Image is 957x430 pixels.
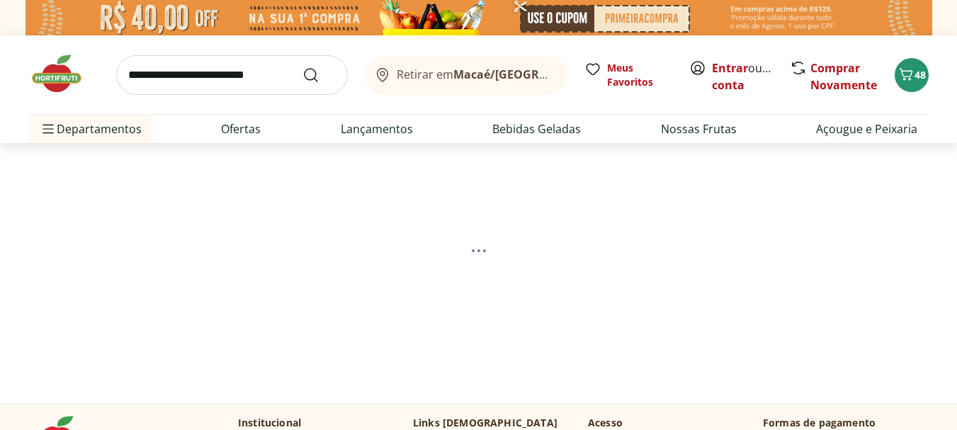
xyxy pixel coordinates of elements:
[221,120,261,137] a: Ofertas
[492,120,581,137] a: Bebidas Geladas
[365,55,567,95] button: Retirar emMacaé/[GEOGRAPHIC_DATA]
[413,416,557,430] p: Links [DEMOGRAPHIC_DATA]
[341,120,413,137] a: Lançamentos
[712,60,790,93] a: Criar conta
[914,68,926,81] span: 48
[712,60,748,76] a: Entrar
[816,120,917,137] a: Açougue e Peixaria
[584,61,672,89] a: Meus Favoritos
[588,416,623,430] p: Acesso
[40,112,57,146] button: Menu
[712,60,775,94] span: ou
[397,68,553,81] span: Retirar em
[453,67,612,82] b: Macaé/[GEOGRAPHIC_DATA]
[238,416,301,430] p: Institucional
[40,112,142,146] span: Departamentos
[302,67,336,84] button: Submit Search
[607,61,672,89] span: Meus Favoritos
[28,52,99,95] img: Hortifruti
[763,416,929,430] p: Formas de pagamento
[116,55,348,95] input: search
[895,58,929,92] button: Carrinho
[810,60,877,93] a: Comprar Novamente
[661,120,737,137] a: Nossas Frutas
